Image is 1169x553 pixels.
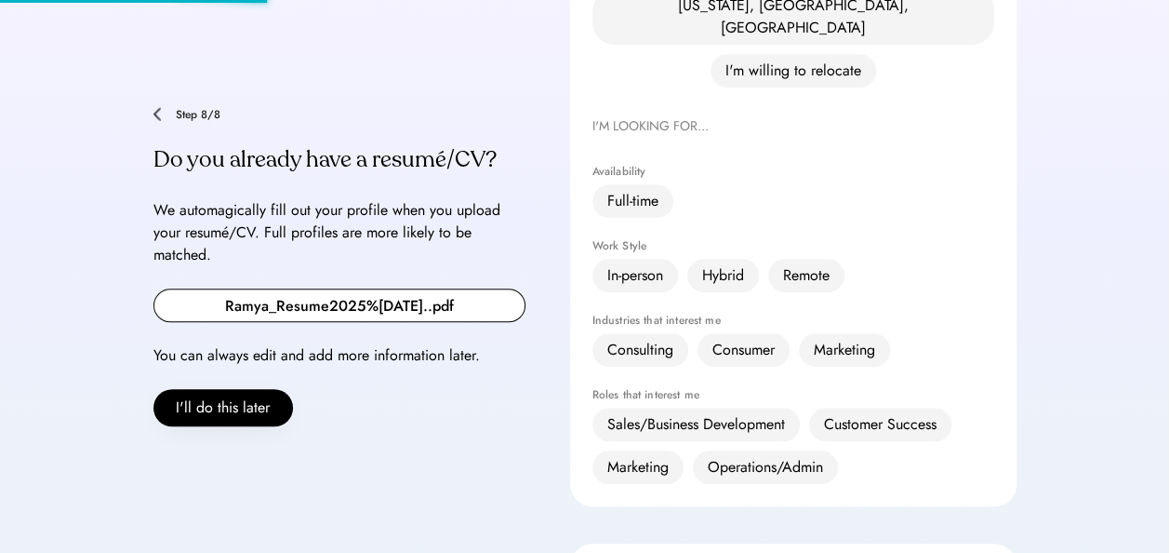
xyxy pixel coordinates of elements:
img: chevron-left.png [153,107,161,121]
div: Sales/Business Development [607,413,785,436]
div: Consulting [607,339,673,361]
div: Remote [783,264,830,287]
div: I'M LOOKING FOR... [592,115,994,138]
div: Roles that interest me [592,389,994,400]
div: Industries that interest me [592,315,994,326]
div: Availability [592,166,994,177]
div: Full-time [607,190,658,212]
button: I'll do this later [153,389,293,426]
div: I'm willing to relocate [725,60,861,82]
div: Hybrid [702,264,744,287]
div: Marketing [814,339,875,361]
div: Operations/Admin [708,456,823,479]
div: Step 8/8 [176,109,525,120]
div: Do you already have a resumé/CV? [153,145,525,175]
div: Consumer [712,339,775,361]
div: In-person [607,264,663,287]
div: You can always edit and add more information later. [153,344,525,367]
div: We automagically fill out your profile when you upload your resumé/CV. Full profiles are more lik... [153,199,525,266]
div: Work Style [592,240,994,251]
div: Marketing [607,456,669,479]
div: Customer Success [824,413,937,436]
